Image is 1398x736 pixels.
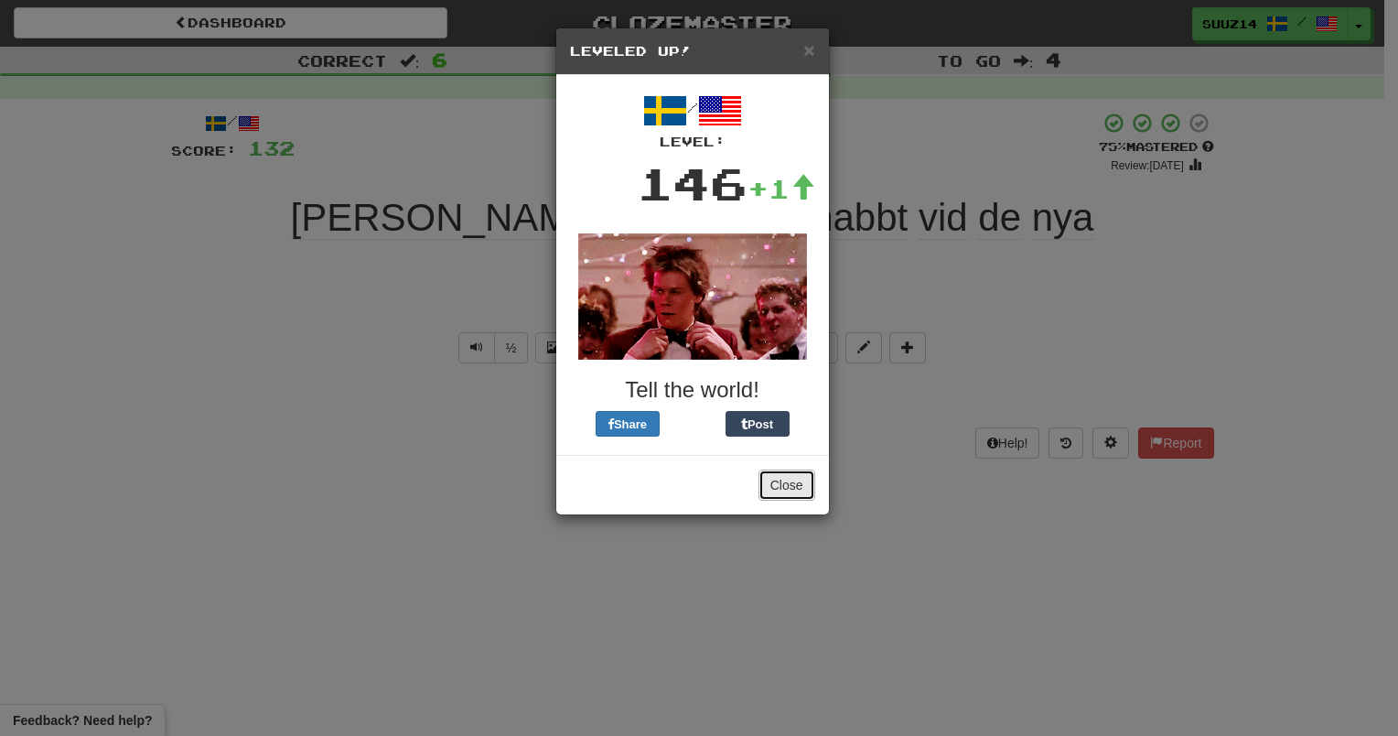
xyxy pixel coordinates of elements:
[803,39,814,60] span: ×
[637,151,747,215] div: 146
[660,411,726,437] iframe: X Post Button
[570,42,815,60] h5: Leveled Up!
[570,133,815,151] div: Level:
[747,170,815,207] div: +1
[803,40,814,60] button: Close
[570,378,815,402] h3: Tell the world!
[758,470,815,501] button: Close
[726,411,790,437] button: Post
[596,411,660,437] button: Share
[578,233,807,360] img: kevin-bacon-45c228efc3db0f333faed3a78f19b6d7c867765aaadacaa7c55ae667c030a76f.gif
[570,89,815,151] div: /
